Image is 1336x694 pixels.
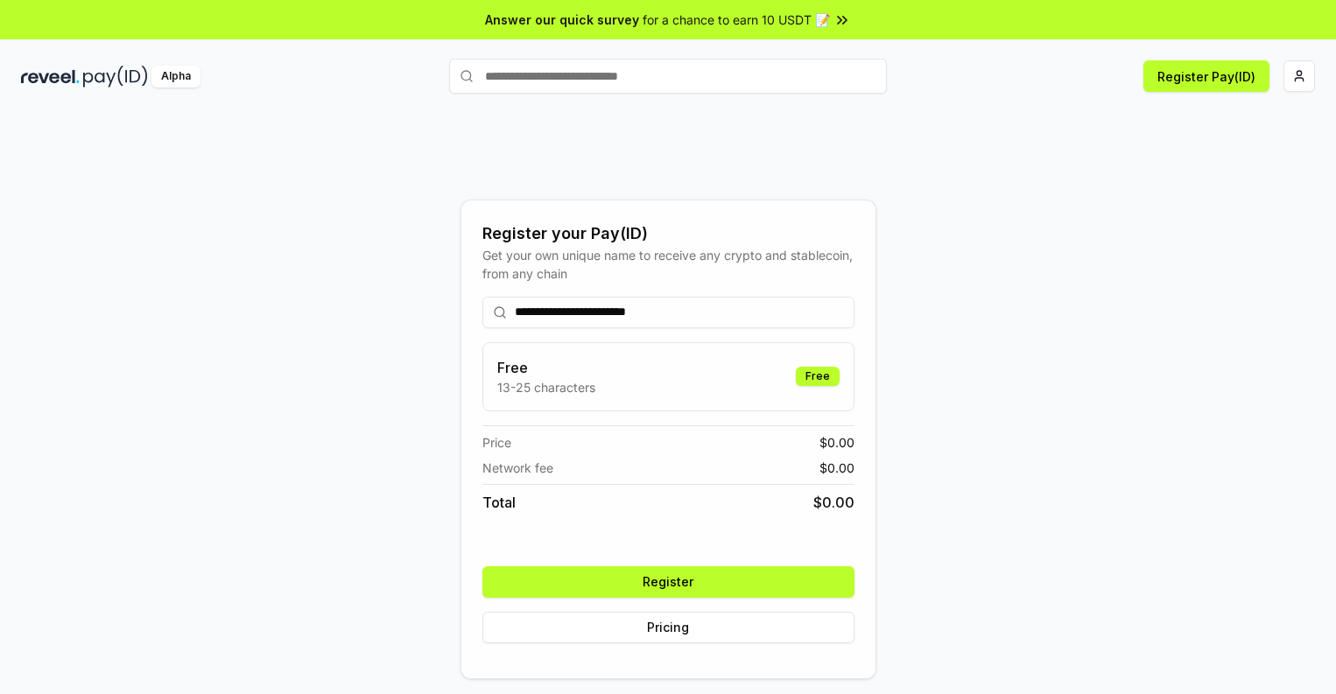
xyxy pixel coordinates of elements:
[482,566,854,598] button: Register
[819,459,854,477] span: $ 0.00
[151,66,200,88] div: Alpha
[813,492,854,513] span: $ 0.00
[83,66,148,88] img: pay_id
[482,459,553,477] span: Network fee
[485,11,639,29] span: Answer our quick survey
[819,433,854,452] span: $ 0.00
[497,357,595,378] h3: Free
[482,492,516,513] span: Total
[497,378,595,396] p: 13-25 characters
[643,11,830,29] span: for a chance to earn 10 USDT 📝
[482,612,854,643] button: Pricing
[21,66,80,88] img: reveel_dark
[482,246,854,283] div: Get your own unique name to receive any crypto and stablecoin, from any chain
[482,221,854,246] div: Register your Pay(ID)
[482,433,511,452] span: Price
[796,367,840,386] div: Free
[1143,60,1269,92] button: Register Pay(ID)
